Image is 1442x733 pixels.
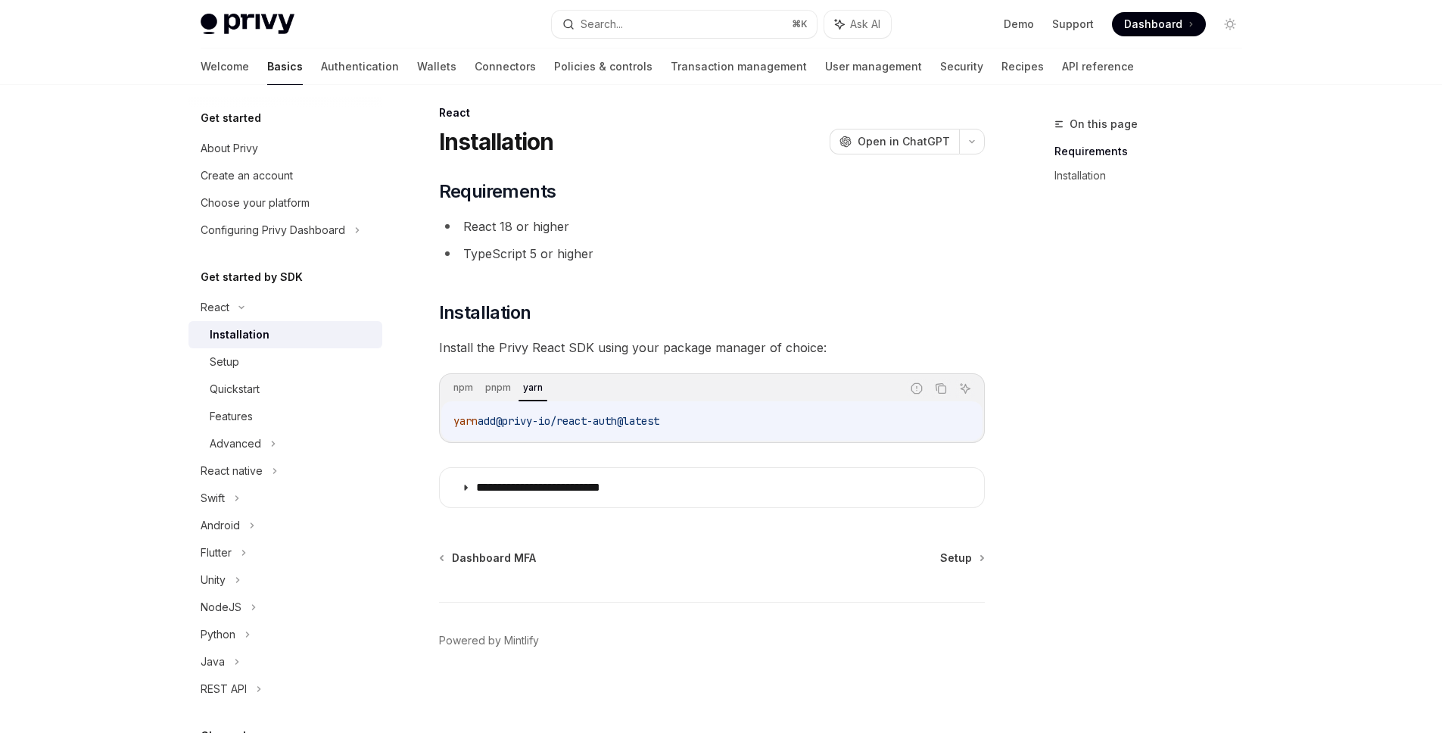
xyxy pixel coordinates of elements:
div: Swift [201,489,225,507]
a: Transaction management [671,48,807,85]
a: About Privy [188,135,382,162]
a: Dashboard [1112,12,1206,36]
span: Setup [940,551,972,566]
button: Copy the contents from the code block [931,379,951,398]
div: Installation [210,326,269,344]
a: Basics [267,48,303,85]
a: Dashboard MFA [441,551,536,566]
button: Report incorrect code [907,379,927,398]
a: Setup [188,348,382,376]
button: Search...⌘K [552,11,817,38]
a: Support [1052,17,1094,32]
div: React [201,298,229,317]
div: Create an account [201,167,293,185]
li: React 18 or higher [439,216,985,237]
div: Quickstart [210,380,260,398]
button: Ask AI [824,11,891,38]
div: Android [201,516,240,535]
a: Recipes [1001,48,1044,85]
div: React [439,105,985,120]
span: yarn [453,414,478,428]
div: Unity [201,571,226,589]
div: Java [201,653,225,671]
span: Dashboard MFA [452,551,536,566]
div: React native [201,462,263,480]
a: Features [188,403,382,430]
span: add [478,414,496,428]
a: Installation [1054,164,1254,188]
a: Choose your platform [188,189,382,217]
div: npm [449,379,478,397]
span: Open in ChatGPT [858,134,950,149]
li: TypeScript 5 or higher [439,243,985,264]
a: User management [825,48,922,85]
a: Connectors [475,48,536,85]
a: Demo [1004,17,1034,32]
button: Ask AI [955,379,975,398]
img: light logo [201,14,294,35]
div: Features [210,407,253,426]
div: Search... [581,15,623,33]
a: Requirements [1054,139,1254,164]
h5: Get started [201,109,261,127]
h5: Get started by SDK [201,268,303,286]
button: Open in ChatGPT [830,129,959,154]
div: Flutter [201,544,232,562]
div: pnpm [481,379,515,397]
span: On this page [1070,115,1138,133]
a: Welcome [201,48,249,85]
span: Ask AI [850,17,880,32]
a: Authentication [321,48,399,85]
div: Configuring Privy Dashboard [201,221,345,239]
button: Toggle dark mode [1218,12,1242,36]
a: Wallets [417,48,456,85]
div: yarn [519,379,547,397]
a: Security [940,48,983,85]
div: REST API [201,680,247,698]
span: ⌘ K [792,18,808,30]
a: Setup [940,551,983,566]
span: @privy-io/react-auth@latest [496,414,659,428]
a: Installation [188,321,382,348]
div: Setup [210,353,239,371]
div: About Privy [201,139,258,158]
span: Installation [439,301,531,325]
div: Choose your platform [201,194,310,212]
a: Powered by Mintlify [439,633,539,648]
a: API reference [1062,48,1134,85]
div: NodeJS [201,598,241,616]
div: Python [201,625,235,644]
a: Quickstart [188,376,382,403]
a: Create an account [188,162,382,189]
h1: Installation [439,128,554,155]
span: Dashboard [1124,17,1182,32]
a: Policies & controls [554,48,652,85]
span: Requirements [439,179,556,204]
div: Advanced [210,435,261,453]
span: Install the Privy React SDK using your package manager of choice: [439,337,985,358]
